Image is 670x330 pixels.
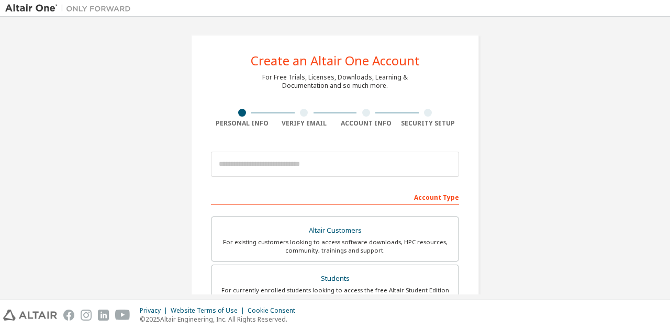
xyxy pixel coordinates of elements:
[211,188,459,205] div: Account Type
[248,306,301,315] div: Cookie Consent
[335,119,397,128] div: Account Info
[171,306,248,315] div: Website Terms of Use
[5,3,136,14] img: Altair One
[211,119,273,128] div: Personal Info
[218,238,452,255] div: For existing customers looking to access software downloads, HPC resources, community, trainings ...
[262,73,408,90] div: For Free Trials, Licenses, Downloads, Learning & Documentation and so much more.
[251,54,420,67] div: Create an Altair One Account
[140,306,171,315] div: Privacy
[218,286,452,303] div: For currently enrolled students looking to access the free Altair Student Edition bundle and all ...
[98,310,109,321] img: linkedin.svg
[140,315,301,324] p: © 2025 Altair Engineering, Inc. All Rights Reserved.
[397,119,460,128] div: Security Setup
[63,310,74,321] img: facebook.svg
[81,310,92,321] img: instagram.svg
[115,310,130,321] img: youtube.svg
[218,271,452,286] div: Students
[3,310,57,321] img: altair_logo.svg
[218,223,452,238] div: Altair Customers
[273,119,336,128] div: Verify Email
